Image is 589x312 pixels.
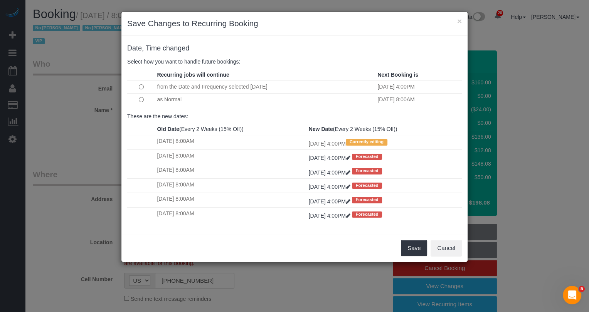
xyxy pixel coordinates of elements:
button: Cancel [431,240,462,256]
p: Select how you want to handle future bookings: [127,58,462,65]
td: [DATE] 4:00PM [375,81,462,93]
span: Forecasted [352,168,382,174]
h3: Save Changes to Recurring Booking [127,18,462,29]
th: (Every 2 Weeks (15% Off)) [155,123,306,135]
span: Forecasted [352,197,382,203]
button: × [457,17,462,25]
strong: Recurring jobs will continue [157,72,229,78]
a: [DATE] 4:00PM [309,184,352,190]
a: [DATE] 4:00PM [309,169,352,176]
td: [DATE] 8:00AM [155,193,306,207]
a: [DATE] 4:00PM [309,155,352,161]
button: Save [401,240,427,256]
strong: New Date [309,126,333,132]
span: Date, Time [127,44,161,52]
th: (Every 2 Weeks (15% Off)) [307,123,462,135]
td: [DATE] 8:00AM [155,135,306,149]
td: as Normal [155,93,375,106]
strong: Next Booking is [377,72,418,78]
span: Currently editing [346,139,387,145]
a: [DATE] 4:00PM [309,213,352,219]
strong: Old Date [157,126,179,132]
td: [DATE] 8:00AM [155,207,306,221]
td: [DATE] 8:00AM [375,93,462,106]
h4: changed [127,45,462,52]
span: Forecasted [352,154,382,160]
td: from the Date and Frequency selected [DATE] [155,81,375,93]
iframe: Intercom live chat [563,286,581,304]
td: [DATE] 4:00PM [307,135,462,149]
td: [DATE] 8:00AM [155,178,306,193]
span: Forecasted [352,211,382,218]
p: These are the new dates: [127,112,462,120]
span: Forecasted [352,183,382,189]
span: 5 [579,286,585,292]
td: [DATE] 8:00AM [155,164,306,178]
td: [DATE] 8:00AM [155,149,306,164]
a: [DATE] 4:00PM [309,198,352,205]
